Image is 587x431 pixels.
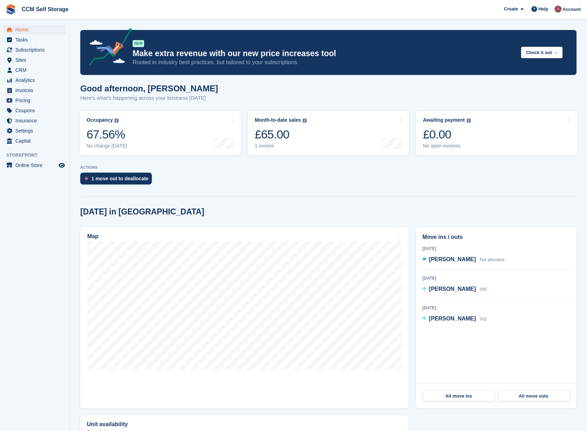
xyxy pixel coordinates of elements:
[87,127,127,142] div: 67.56%
[6,4,16,15] img: stora-icon-8386f47178a22dfd0bd8f6a31ec36ba5ce8667c1dd55bd0f319d3a0aa187defe.svg
[15,96,57,105] span: Pricing
[429,286,476,292] span: [PERSON_NAME]
[422,275,570,281] div: [DATE]
[15,35,57,45] span: Tasks
[3,65,66,75] a: menu
[563,6,581,13] span: Account
[423,143,471,149] div: No open invoices
[80,84,218,93] h1: Good afternoon, [PERSON_NAME]
[3,160,66,170] a: menu
[80,227,409,408] a: Map
[6,152,69,159] span: Storefront
[416,111,577,155] a: Awaiting payment £0.00 No open invoices
[114,119,119,123] img: icon-info-grey-7440780725fd019a000dd9b08b2336e03edf1995a4989e88bcd33f0948082b44.svg
[83,28,132,68] img: price-adjustments-announcement-icon-8257ccfd72463d97f412b2fc003d46551f7dbcb40ab6d574587a9cd5c0d94...
[15,45,57,55] span: Subscriptions
[480,287,487,292] span: 005
[15,75,57,85] span: Analytics
[87,117,113,123] div: Occupancy
[422,315,487,324] a: [PERSON_NAME] 002
[498,391,570,402] a: All move outs
[3,116,66,126] a: menu
[15,136,57,146] span: Capital
[521,47,563,58] button: Check it out →
[480,317,487,322] span: 002
[15,85,57,95] span: Invoices
[87,143,127,149] div: No change [DATE]
[58,161,66,169] a: Preview store
[429,316,476,322] span: [PERSON_NAME]
[80,207,204,217] h2: [DATE] in [GEOGRAPHIC_DATA]
[15,25,57,35] span: Home
[422,233,570,241] h2: Move ins / outs
[15,106,57,115] span: Coupons
[423,127,471,142] div: £0.00
[467,119,471,123] img: icon-info-grey-7440780725fd019a000dd9b08b2336e03edf1995a4989e88bcd33f0948082b44.svg
[429,256,476,262] span: [PERSON_NAME]
[91,176,148,181] div: 1 move out to deallocate
[504,6,518,13] span: Create
[422,245,570,252] div: [DATE]
[87,421,128,428] h2: Unit availability
[538,6,548,13] span: Help
[303,119,307,123] img: icon-info-grey-7440780725fd019a000dd9b08b2336e03edf1995a4989e88bcd33f0948082b44.svg
[3,75,66,85] a: menu
[80,165,577,170] p: ACTIONS
[15,116,57,126] span: Insurance
[84,176,88,181] img: move_outs_to_deallocate_icon-f764333ba52eb49d3ac5e1228854f67142a1ed5810a6f6cc68b1a99e826820c5.svg
[255,143,307,149] div: 1 invoice
[80,173,155,188] a: 1 move out to deallocate
[80,94,218,102] p: Here's what's happening across your business [DATE]
[3,106,66,115] a: menu
[423,391,495,402] a: All move ins
[422,255,504,264] a: [PERSON_NAME] Not allocated
[423,117,465,123] div: Awaiting payment
[3,45,66,55] a: menu
[3,136,66,146] a: menu
[3,126,66,136] a: menu
[133,40,144,47] div: NEW
[133,48,515,59] p: Make extra revenue with our new price increases tool
[80,111,241,155] a: Occupancy 67.56% No change [DATE]
[3,25,66,35] a: menu
[15,55,57,65] span: Sites
[3,35,66,45] a: menu
[555,6,562,13] img: Tracy St Clair
[480,257,504,262] span: Not allocated
[133,59,515,66] p: Rooted in industry best practices, but tailored to your subscriptions.
[422,305,570,311] div: [DATE]
[15,126,57,136] span: Settings
[255,117,301,123] div: Month-to-date sales
[248,111,409,155] a: Month-to-date sales £65.00 1 invoice
[19,3,71,15] a: CCM Self Storage
[255,127,307,142] div: £65.00
[15,160,57,170] span: Online Store
[87,233,98,240] h2: Map
[3,55,66,65] a: menu
[3,96,66,105] a: menu
[3,85,66,95] a: menu
[15,65,57,75] span: CRM
[422,285,487,294] a: [PERSON_NAME] 005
